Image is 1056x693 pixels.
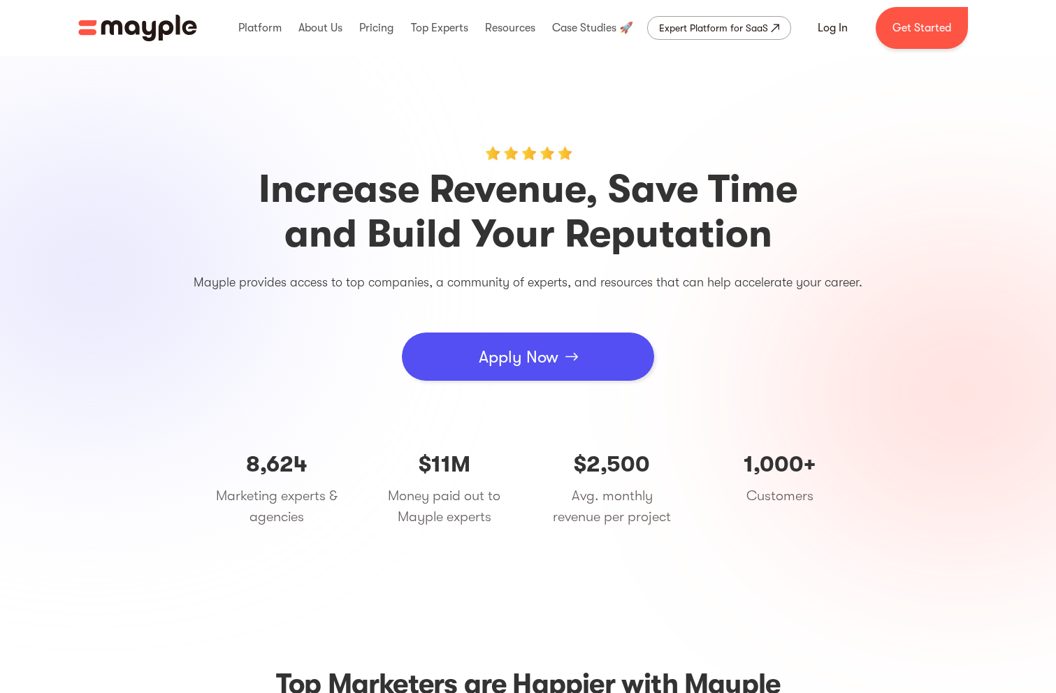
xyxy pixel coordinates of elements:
[382,486,507,527] p: Money paid out to Mayple experts
[78,15,197,41] img: Mayple logo
[382,451,507,479] h4: $11M
[549,486,675,527] p: Avg. monthly revenue per project
[482,6,539,50] div: Resources
[356,6,397,50] div: Pricing
[407,6,472,50] div: Top Experts
[109,271,948,293] p: Mayple provides access to top companies, a community of experts, and resources that can help acce...
[109,167,948,256] h1: Increase Revenue, Save Time and Build Your Reputation
[214,486,340,527] p: Marketing experts & agencies
[659,20,768,36] div: Expert Platform for SaaS
[717,486,843,506] p: Customers
[801,11,865,45] a: Log In
[717,451,843,479] h4: 1,000+
[876,7,968,49] a: Get Started
[402,333,654,381] a: Apply Now
[549,451,675,479] h4: $2,500
[647,16,791,40] a: Expert Platform for SaaS
[235,6,285,50] div: Platform
[479,336,558,378] div: Apply Now
[78,15,197,41] a: home
[214,451,340,479] h4: 8,624
[295,6,346,50] div: About Us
